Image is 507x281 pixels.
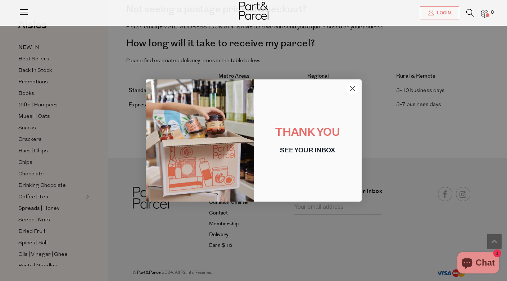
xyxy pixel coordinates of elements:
a: 0 [481,10,488,17]
span: SEE YOUR INBOX [280,148,335,154]
inbox-online-store-chat: Shopify online store chat [455,252,501,275]
span: Login [435,10,451,16]
span: 0 [489,9,495,16]
button: Close dialog [346,82,359,95]
span: THANK YOU [275,128,340,139]
a: Login [420,6,459,19]
img: 1625d8db-003b-427e-bd35-278c4d7a1e35.jpeg [146,79,254,202]
img: Part&Parcel [239,2,268,20]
